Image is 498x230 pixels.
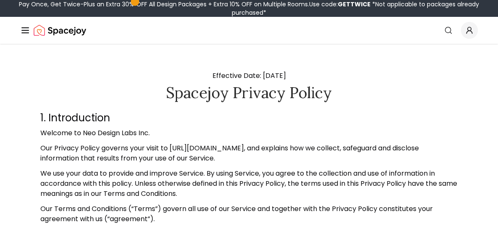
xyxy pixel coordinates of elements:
[40,71,458,101] div: Effective Date: [DATE]
[170,143,244,153] a: [URL][DOMAIN_NAME]
[34,22,86,39] img: Spacejoy Logo
[40,84,458,101] h2: Spacejoy Privacy Policy
[40,111,458,125] h2: 1. Introduction
[40,143,458,163] p: Our Privacy Policy governs your visit to , and explains how we collect, safeguard and disclose in...
[34,22,86,39] a: Spacejoy
[20,17,478,44] nav: Global
[40,168,458,199] p: We use your data to provide and improve Service. By using Service, you agree to the collection an...
[40,204,458,224] p: Our Terms and Conditions (“Terms”) govern all use of our Service and together with the Privacy Po...
[40,128,458,138] p: Welcome to Neo Design Labs Inc.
